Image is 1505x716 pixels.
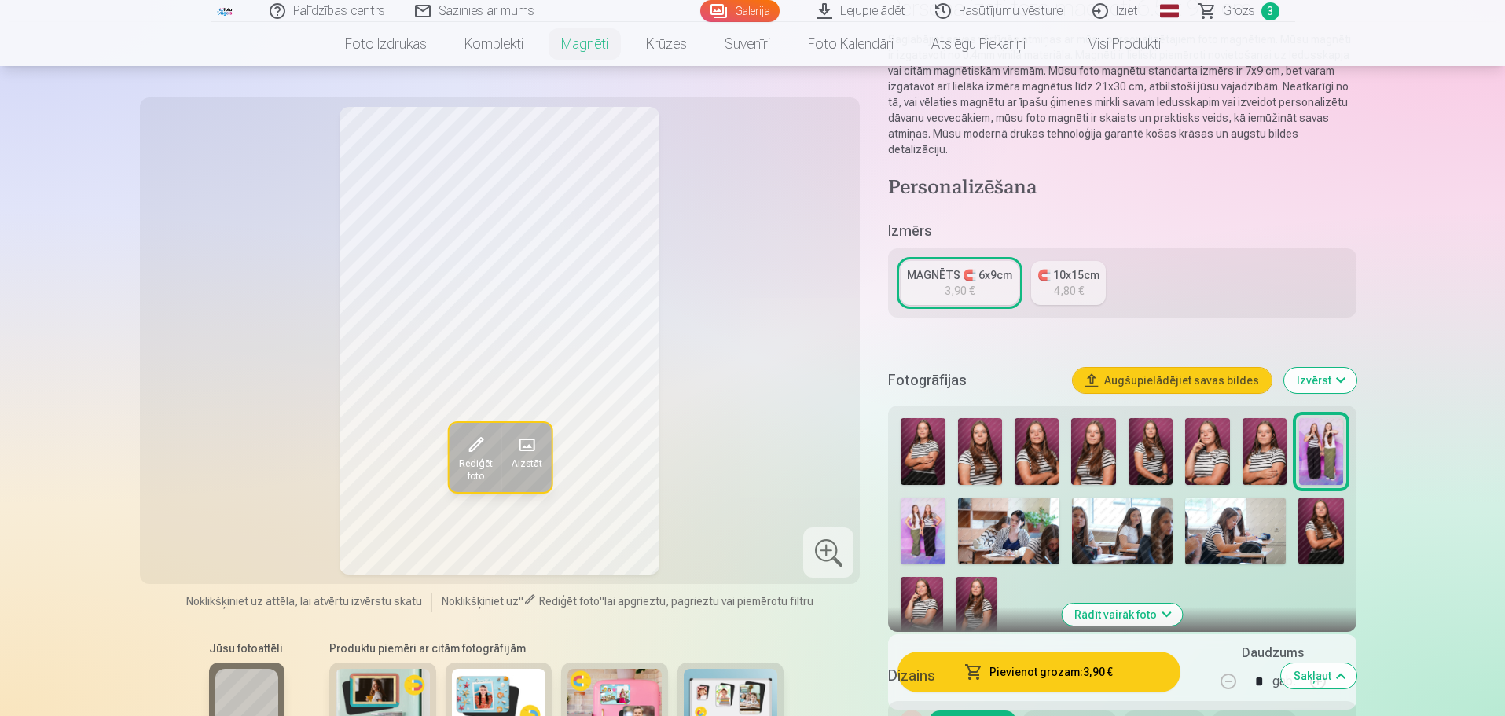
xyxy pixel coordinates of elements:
a: Atslēgu piekariņi [912,22,1044,66]
a: Komplekti [446,22,542,66]
a: Foto kalendāri [789,22,912,66]
span: Noklikšķiniet uz attēla, lai atvērtu izvērstu skatu [186,593,422,609]
span: Rediģēt foto [458,457,492,483]
button: Sakļaut [1281,663,1356,688]
span: Grozs [1223,2,1255,20]
h6: Produktu piemēri ar citām fotogrāfijām [323,641,790,656]
a: MAGNĒTS 🧲 6x9cm3,90 € [901,261,1019,305]
h6: Jūsu fotoattēli [209,641,284,656]
span: Noklikšķiniet uz [442,595,519,608]
span: " [600,595,604,608]
span: " [519,595,523,608]
button: Izvērst [1284,368,1356,393]
a: 🧲 10x15cm4,80 € [1031,261,1106,305]
h5: Daudzums [1242,644,1304,663]
button: Rādīt vairāk foto [1062,604,1182,626]
button: Augšupielādējiet savas bildes [1073,368,1272,393]
h4: Personalizēšana [888,176,1356,201]
a: Foto izdrukas [326,22,446,66]
h5: Izmērs [888,220,1356,242]
p: Saglabājiet savas vērtīgās atmiņas ar mūsu personalizētajiem foto magnētiem. Mūsu magnēti ir izga... [888,31,1356,157]
a: Magnēti [542,22,627,66]
button: Aizstāt [501,423,551,492]
span: 3 [1261,2,1279,20]
a: Krūzes [627,22,706,66]
span: Aizstāt [511,457,541,470]
span: lai apgrieztu, pagrieztu vai piemērotu filtru [604,595,813,608]
button: Rediģēt foto [449,423,501,492]
a: Visi produkti [1044,22,1180,66]
h5: Fotogrāfijas [888,369,1059,391]
h5: Dizains [888,665,1268,687]
div: 3,90 € [945,283,975,299]
span: Rediģēt foto [539,595,600,608]
div: MAGNĒTS 🧲 6x9cm [907,267,1012,283]
div: 4,80 € [1054,283,1084,299]
img: /fa1 [217,6,234,16]
div: 🧲 10x15cm [1037,267,1099,283]
a: Suvenīri [706,22,789,66]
